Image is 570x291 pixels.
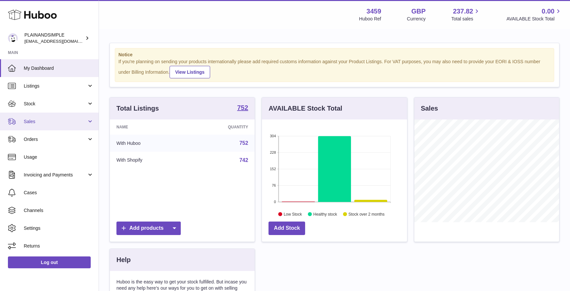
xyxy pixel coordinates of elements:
a: Log out [8,256,91,268]
strong: 752 [237,104,248,111]
td: With Huboo [110,135,188,152]
text: Stock over 2 months [349,212,385,216]
a: Add products [116,222,181,235]
span: Returns [24,243,94,249]
div: Currency [407,16,426,22]
text: 0 [274,200,276,204]
a: 0.00 AVAILABLE Stock Total [506,7,562,22]
span: Settings [24,225,94,231]
td: With Shopify [110,152,188,169]
th: Name [110,119,188,135]
strong: Notice [118,52,551,58]
span: My Dashboard [24,65,94,71]
span: Orders [24,136,87,143]
a: 237.82 Total sales [451,7,481,22]
a: 752 [239,140,248,146]
div: PLAINANDSIMPLE [24,32,84,44]
text: 228 [270,150,276,154]
h3: Sales [421,104,438,113]
text: 152 [270,167,276,171]
a: View Listings [170,66,210,78]
span: Channels [24,207,94,214]
text: 304 [270,134,276,138]
h3: Total Listings [116,104,159,113]
span: Invoicing and Payments [24,172,87,178]
text: 76 [272,183,276,187]
text: Healthy stock [313,212,337,216]
h3: AVAILABLE Stock Total [269,104,342,113]
span: AVAILABLE Stock Total [506,16,562,22]
span: Stock [24,101,87,107]
h3: Help [116,255,131,264]
img: duco@plainandsimple.com [8,33,18,43]
span: Cases [24,190,94,196]
span: Listings [24,83,87,89]
span: Sales [24,119,87,125]
div: Huboo Ref [359,16,381,22]
th: Quantity [188,119,255,135]
a: 752 [237,104,248,112]
strong: 3459 [366,7,381,16]
span: [EMAIL_ADDRESS][DOMAIN_NAME] [24,39,97,44]
strong: GBP [411,7,426,16]
div: If you're planning on sending your products internationally please add required customs informati... [118,59,551,78]
span: Total sales [451,16,481,22]
text: Low Stock [284,212,302,216]
a: 742 [239,157,248,163]
span: Usage [24,154,94,160]
a: Add Stock [269,222,305,235]
span: 237.82 [453,7,473,16]
span: 0.00 [542,7,554,16]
